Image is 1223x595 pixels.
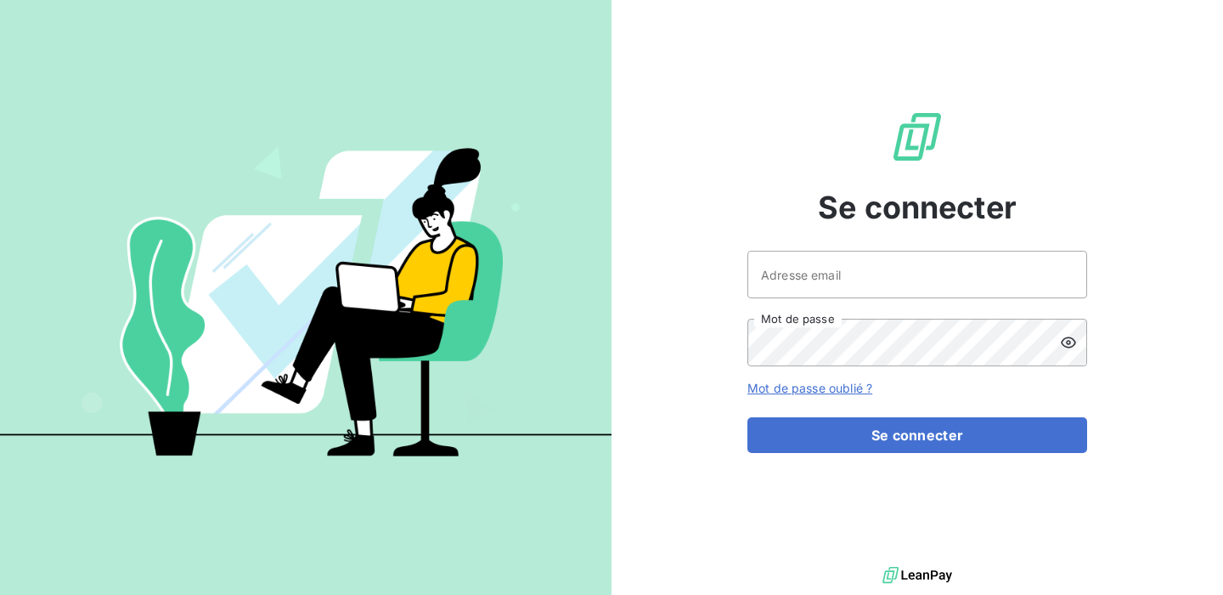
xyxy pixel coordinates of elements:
span: Se connecter [818,184,1017,230]
button: Se connecter [747,417,1087,453]
img: Logo LeanPay [890,110,944,164]
a: Mot de passe oublié ? [747,381,872,395]
img: logo [882,563,952,588]
input: placeholder [747,251,1087,298]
